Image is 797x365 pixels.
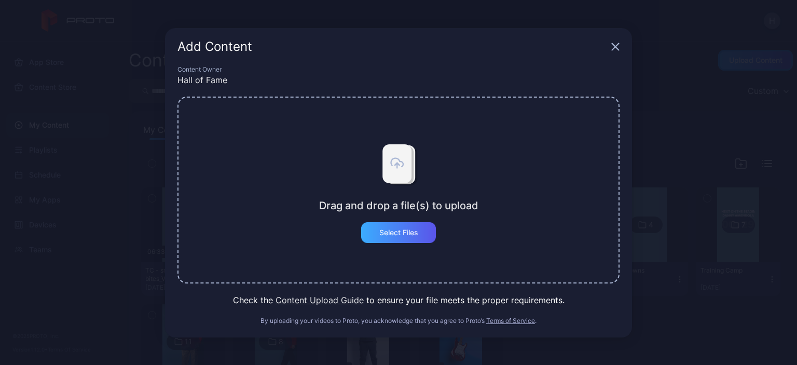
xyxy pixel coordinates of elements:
[177,294,620,306] div: Check the to ensure your file meets the proper requirements.
[177,74,620,86] div: Hall of Fame
[319,199,478,212] div: Drag and drop a file(s) to upload
[177,40,607,53] div: Add Content
[379,228,418,237] div: Select Files
[177,317,620,325] div: By uploading your videos to Proto, you acknowledge that you agree to Proto’s .
[276,294,364,306] button: Content Upload Guide
[177,65,620,74] div: Content Owner
[361,222,436,243] button: Select Files
[486,317,535,325] button: Terms of Service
